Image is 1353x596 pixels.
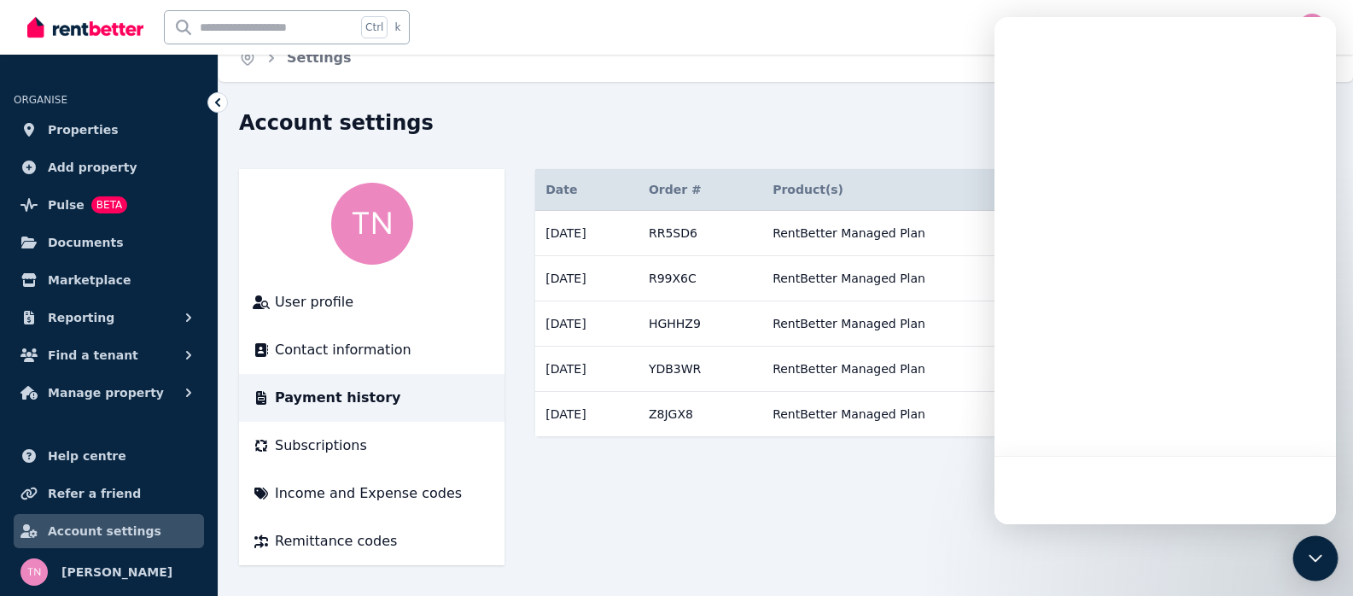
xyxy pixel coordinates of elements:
th: Product(s) [762,169,1055,211]
div: Open Intercom Messenger [1293,536,1338,581]
div: RentBetter Managed Plan [773,225,1045,242]
td: R99X6C [639,256,762,301]
span: Pulse [48,195,85,215]
a: Remittance codes [253,531,491,552]
a: Contact information [253,340,491,360]
span: Remittance codes [275,531,397,552]
a: Refer a friend [14,476,204,511]
span: BETA [91,196,127,213]
a: PulseBETA [14,188,204,222]
span: Refer a friend [48,483,141,504]
span: Income and Expense codes [275,483,462,504]
a: Payment history [253,388,491,408]
img: Tam Naidoo [1298,14,1326,41]
div: RentBetter Managed Plan [773,406,1045,423]
td: [DATE] [535,301,639,347]
button: Manage property [14,376,204,410]
span: Reporting [48,307,114,328]
span: Marketplace [48,270,131,290]
span: User profile [275,292,353,313]
a: Help centre [14,439,204,473]
span: Ctrl [361,16,388,38]
span: Contact information [275,340,411,360]
nav: Breadcrumb [219,34,372,82]
td: [DATE] [535,256,639,301]
td: [DATE] [535,392,639,437]
a: User profile [253,292,491,313]
span: Order # [649,181,702,198]
img: Tam Naidoo [20,558,48,586]
a: Account settings [14,514,204,548]
img: RentBetter [27,15,143,40]
span: Find a tenant [48,345,138,365]
h1: Account settings [239,109,434,137]
img: Tam Naidoo [331,183,413,265]
td: YDB3WR [639,347,762,392]
span: k [394,20,400,34]
a: Income and Expense codes [253,483,491,504]
a: Documents [14,225,204,260]
td: HGHHZ9 [639,301,762,347]
span: ORGANISE [14,94,67,106]
a: Subscriptions [253,435,491,456]
span: Account settings [48,521,161,541]
td: [DATE] [535,347,639,392]
span: Add property [48,157,137,178]
span: Subscriptions [275,435,367,456]
a: Settings [287,50,352,66]
span: [PERSON_NAME] [61,562,172,582]
a: Marketplace [14,263,204,297]
button: Find a tenant [14,338,204,372]
span: Payment history [275,388,401,408]
div: RentBetter Managed Plan [773,270,1045,287]
span: Manage property [48,383,164,403]
a: Properties [14,113,204,147]
td: RR5SD6 [639,211,762,256]
span: Properties [48,120,119,140]
td: [DATE] [535,211,639,256]
th: Date [535,169,639,211]
button: Reporting [14,301,204,335]
div: RentBetter Managed Plan [773,315,1045,332]
td: Z8JGX8 [639,392,762,437]
span: Documents [48,232,124,253]
span: Help centre [48,446,126,466]
a: Add property [14,150,204,184]
div: RentBetter Managed Plan [773,360,1045,377]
